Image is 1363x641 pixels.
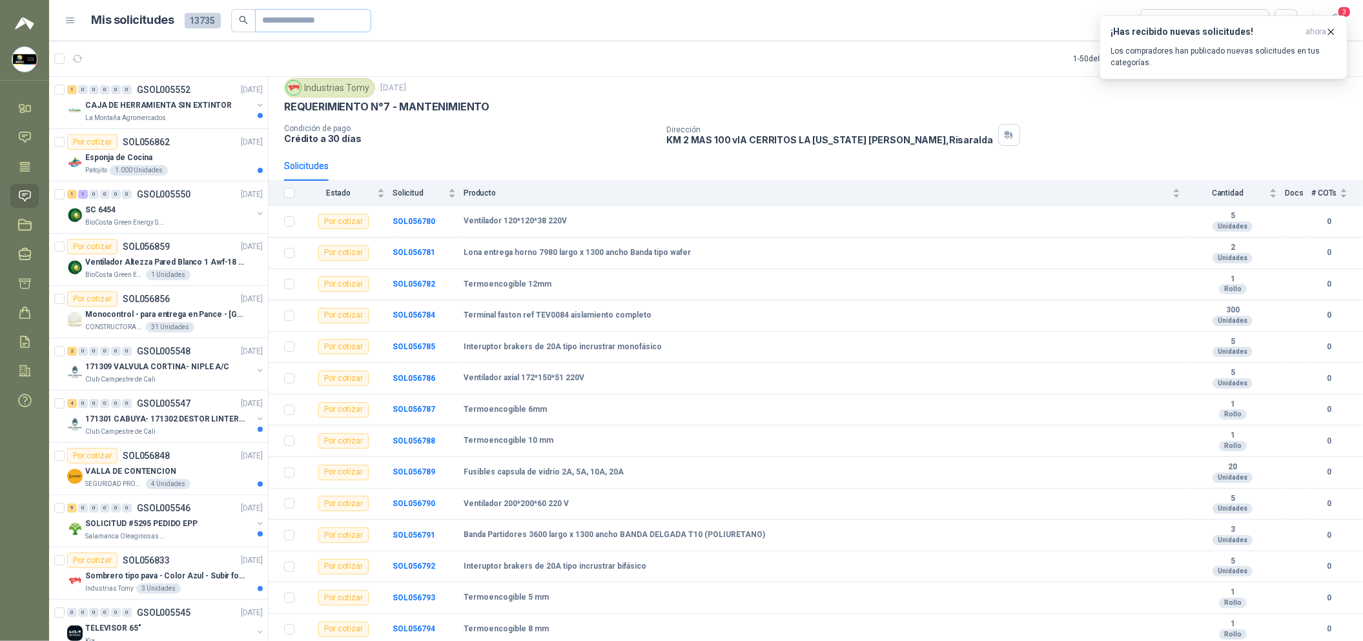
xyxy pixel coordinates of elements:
[1219,598,1247,608] div: Rollo
[1188,243,1277,253] b: 2
[85,270,143,280] p: BioCosta Green Energy S.A.S
[146,479,190,489] div: 4 Unidades
[85,322,143,332] p: CONSTRUCTORA GRUPO FIP
[241,607,263,619] p: [DATE]
[393,436,435,445] b: SOL056788
[49,547,268,600] a: Por cotizarSOL056833[DATE] Company LogoSombrero tipo pava - Color Azul - Subir fotoIndustrias Tom...
[67,312,83,327] img: Company Logo
[393,374,435,383] a: SOL056786
[1219,409,1247,420] div: Rollo
[67,553,118,568] div: Por cotizar
[393,531,435,540] a: SOL056791
[85,218,167,228] p: BioCosta Green Energy S.A.S
[393,280,435,289] b: SOL056782
[1324,9,1348,32] button: 3
[122,190,132,199] div: 0
[89,347,99,356] div: 0
[78,190,88,199] div: 1
[67,399,77,408] div: 4
[85,427,156,437] p: Club Campestre de Cali
[111,85,121,94] div: 0
[67,82,265,123] a: 1 0 0 0 0 0 GSOL005552[DATE] Company LogoCAJA DE HERRAMIENTA SIN EXTINTORLa Montaña Agromercados
[464,593,549,603] b: Termoencogible 5 mm
[1306,26,1326,37] span: ahora
[1311,181,1363,206] th: # COTs
[1311,623,1348,635] b: 0
[89,608,99,617] div: 0
[318,496,369,511] div: Por cotizar
[464,181,1188,206] th: Producto
[1311,435,1348,447] b: 0
[393,499,435,508] a: SOL056790
[100,504,110,513] div: 0
[67,469,83,484] img: Company Logo
[1311,403,1348,416] b: 0
[85,465,176,478] p: VALLA DE CONTENCION
[67,190,77,199] div: 1
[137,190,190,199] p: GSOL005550
[137,347,190,356] p: GSOL005548
[1188,274,1277,285] b: 1
[85,584,134,594] p: Industrias Tomy
[67,85,77,94] div: 1
[1337,6,1351,18] span: 3
[284,124,656,133] p: Condición de pago
[92,11,174,30] h1: Mis solicitudes
[49,286,268,338] a: Por cotizarSOL056856[DATE] Company LogoMonocontrol - para entrega en Pance - [GEOGRAPHIC_DATA]CON...
[666,134,992,145] p: KM 2 MAS 100 vIA CERRITOS LA [US_STATE] [PERSON_NAME] , Risaralda
[464,216,567,227] b: Ventilador 120*120*38 220V
[137,399,190,408] p: GSOL005547
[67,187,265,228] a: 1 1 0 0 0 0 GSOL005550[DATE] Company LogoSC 6454BioCosta Green Energy S.A.S
[67,291,118,307] div: Por cotizar
[1111,45,1337,68] p: Los compradores han publicado nuevas solicitudes en tus categorías.
[241,502,263,514] p: [DATE]
[78,608,88,617] div: 0
[85,622,141,635] p: TELEVISOR 65"
[1311,592,1348,604] b: 0
[85,479,143,489] p: SEGURIDAD PROVISER LTDA
[78,85,88,94] div: 0
[241,188,263,201] p: [DATE]
[464,248,691,258] b: Lona entrega horno 7980 largo x 1300 ancho Banda tipo wafer
[100,190,110,199] div: 0
[85,152,152,164] p: Esponja de Cocina
[67,396,265,437] a: 4 0 0 0 0 0 GSOL005547[DATE] Company Logo171301 CABUYA- 171302 DESTOR LINTER- 171305 PINZAClub Ca...
[1188,368,1277,378] b: 5
[67,416,83,432] img: Company Logo
[1311,188,1337,198] span: # COTs
[284,78,375,97] div: Industrias Tomy
[393,562,435,571] b: SOL056792
[67,608,77,617] div: 0
[1188,181,1285,206] th: Cantidad
[393,342,435,351] b: SOL056785
[85,361,229,373] p: 171309 VALVULA CORTINA- NIPLE A/C
[85,99,232,112] p: CAJA DE HERRAMIENTA SIN EXTINTOR
[123,451,170,460] p: SOL056848
[85,165,107,176] p: Patojito
[1100,15,1348,79] button: ¡Has recibido nuevas solicitudes!ahora Los compradores han publicado nuevas solicitudes en tus ca...
[1311,498,1348,510] b: 0
[1213,347,1253,357] div: Unidades
[1188,462,1277,473] b: 20
[78,504,88,513] div: 0
[123,137,170,147] p: SOL056862
[1188,188,1267,198] span: Cantidad
[111,399,121,408] div: 0
[464,436,553,446] b: Termoencogible 10 mm
[85,374,156,385] p: Club Campestre de Cali
[1311,560,1348,573] b: 0
[318,371,369,386] div: Por cotizar
[111,190,121,199] div: 0
[318,402,369,418] div: Por cotizar
[111,608,121,617] div: 0
[123,242,170,251] p: SOL056859
[1188,337,1277,347] b: 5
[78,399,88,408] div: 0
[393,405,435,414] a: SOL056787
[146,322,194,332] div: 31 Unidades
[49,234,268,286] a: Por cotizarSOL056859[DATE] Company LogoVentilador Altezza Pared Blanco 1 Awf-18 Pro BalineraBioCo...
[89,504,99,513] div: 0
[287,81,301,95] img: Company Logo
